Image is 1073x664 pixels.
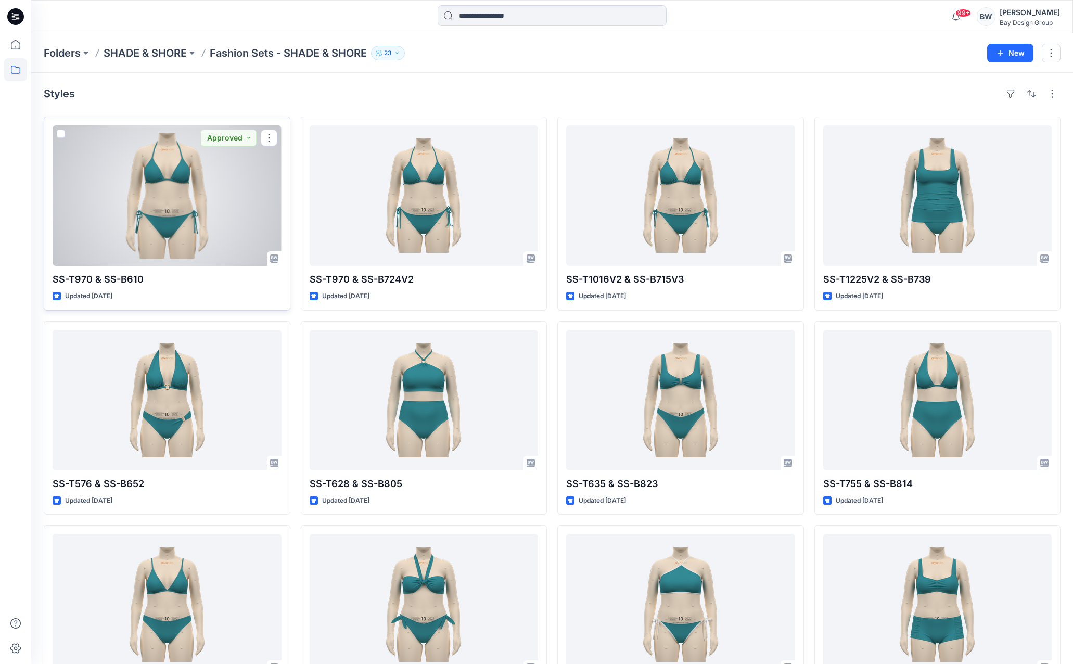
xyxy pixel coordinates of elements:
[823,125,1052,266] a: SS-T1225V2 & SS-B739
[823,272,1052,287] p: SS-T1225V2 & SS-B739
[836,291,883,302] p: Updated [DATE]
[566,477,795,491] p: SS-T635 & SS-B823
[44,46,81,60] a: Folders
[53,330,282,470] a: SS-T576 & SS-B652
[823,477,1052,491] p: SS-T755 & SS-B814
[384,47,392,59] p: 23
[310,330,539,470] a: SS-T628 & SS-B805
[836,495,883,506] p: Updated [DATE]
[987,44,1033,62] button: New
[579,291,626,302] p: Updated [DATE]
[310,272,539,287] p: SS-T970 & SS-B724V2
[310,477,539,491] p: SS-T628 & SS-B805
[53,477,282,491] p: SS-T576 & SS-B652
[579,495,626,506] p: Updated [DATE]
[65,291,112,302] p: Updated [DATE]
[322,291,369,302] p: Updated [DATE]
[1000,6,1060,19] div: [PERSON_NAME]
[566,272,795,287] p: SS-T1016V2 & SS-B715V3
[823,330,1052,470] a: SS-T755 & SS-B814
[566,330,795,470] a: SS-T635 & SS-B823
[210,46,367,60] p: Fashion Sets - SHADE & SHORE
[310,125,539,266] a: SS-T970 & SS-B724V2
[1000,19,1060,27] div: Bay Design Group
[53,272,282,287] p: SS-T970 & SS-B610
[371,46,405,60] button: 23
[65,495,112,506] p: Updated [DATE]
[322,495,369,506] p: Updated [DATE]
[104,46,187,60] a: SHADE & SHORE
[44,87,75,100] h4: Styles
[566,125,795,266] a: SS-T1016V2 & SS-B715V3
[977,7,995,26] div: BW
[955,9,971,17] span: 99+
[53,125,282,266] a: SS-T970 & SS-B610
